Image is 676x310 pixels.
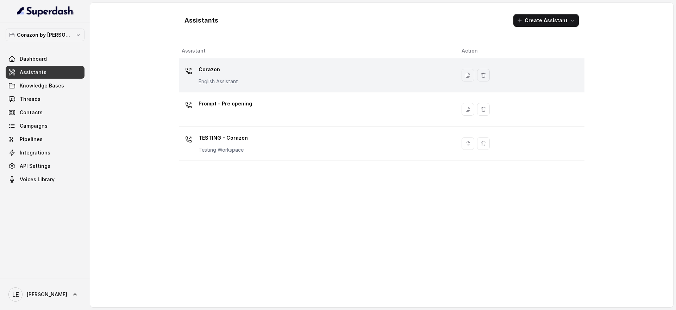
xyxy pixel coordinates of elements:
[456,44,584,58] th: Action
[6,29,84,41] button: Corazon by [PERSON_NAME]
[6,93,84,105] a: Threads
[17,31,73,39] p: Corazon by [PERSON_NAME]
[20,149,50,156] span: Integrations
[199,64,238,75] p: Corazon
[6,66,84,79] a: Assistants
[20,122,48,129] span: Campaigns
[6,79,84,92] a: Knowledge Bases
[27,291,67,298] span: [PERSON_NAME]
[6,173,84,186] a: Voices Library
[20,136,43,143] span: Pipelines
[17,6,74,17] img: light.svg
[179,44,456,58] th: Assistant
[6,146,84,159] a: Integrations
[20,176,55,183] span: Voices Library
[20,55,47,62] span: Dashboard
[199,98,252,109] p: Prompt - Pre opening
[6,106,84,119] a: Contacts
[6,53,84,65] a: Dashboard
[6,120,84,132] a: Campaigns
[6,285,84,304] a: [PERSON_NAME]
[199,146,248,153] p: Testing Workspace
[6,160,84,172] a: API Settings
[20,163,50,170] span: API Settings
[20,69,46,76] span: Assistants
[20,96,40,103] span: Threads
[184,15,218,26] h1: Assistants
[20,109,43,116] span: Contacts
[6,133,84,146] a: Pipelines
[199,132,248,144] p: TESTING - Corazon
[513,14,579,27] button: Create Assistant
[199,78,238,85] p: English Assistant
[12,291,19,298] text: LE
[20,82,64,89] span: Knowledge Bases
